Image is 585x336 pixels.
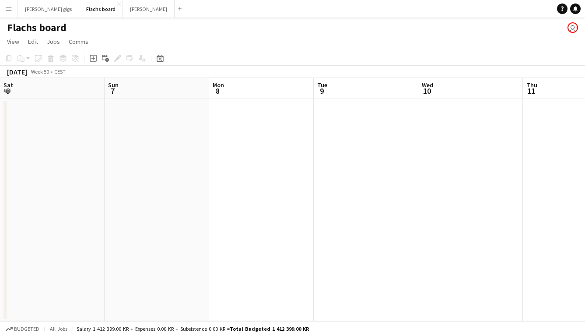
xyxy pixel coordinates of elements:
[4,81,13,89] span: Sat
[14,326,39,332] span: Budgeted
[420,86,433,96] span: 10
[7,38,19,46] span: View
[54,68,66,75] div: CEST
[29,68,51,75] span: Week 50
[28,38,38,46] span: Edit
[43,36,63,47] a: Jobs
[47,38,60,46] span: Jobs
[7,21,67,34] h1: Flachs board
[18,0,79,18] button: [PERSON_NAME] gigs
[77,325,309,332] div: Salary 1 412 399.00 KR + Expenses 0.00 KR + Subsistence 0.00 KR =
[108,81,119,89] span: Sun
[526,81,537,89] span: Thu
[317,81,327,89] span: Tue
[2,86,13,96] span: 6
[7,67,27,76] div: [DATE]
[69,38,88,46] span: Comms
[48,325,69,332] span: All jobs
[107,86,119,96] span: 7
[567,22,578,33] app-user-avatar: Asger Søgaard Hajslund
[65,36,92,47] a: Comms
[4,36,23,47] a: View
[316,86,327,96] span: 9
[525,86,537,96] span: 11
[422,81,433,89] span: Wed
[4,324,41,334] button: Budgeted
[230,325,309,332] span: Total Budgeted 1 412 399.00 KR
[211,86,224,96] span: 8
[25,36,42,47] a: Edit
[213,81,224,89] span: Mon
[123,0,175,18] button: [PERSON_NAME]
[79,0,123,18] button: Flachs board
